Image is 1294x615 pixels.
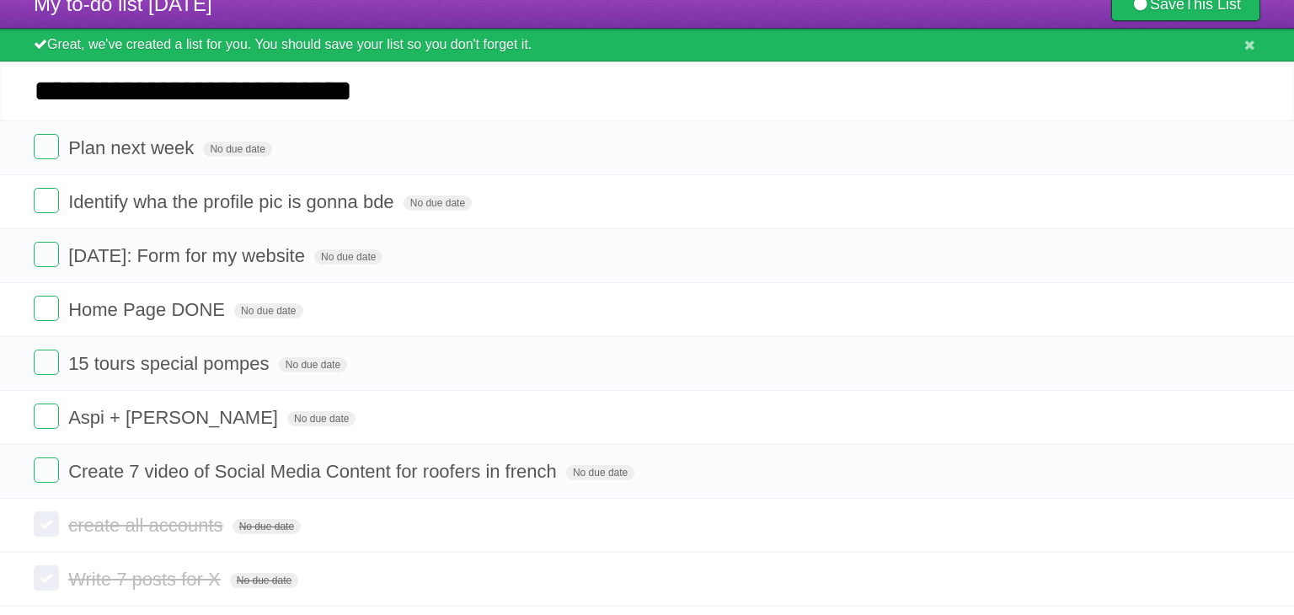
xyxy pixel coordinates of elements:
[68,299,229,320] span: Home Page DONE
[68,515,227,536] span: create all accounts
[34,350,59,375] label: Done
[34,457,59,483] label: Done
[68,461,561,482] span: Create 7 video of Social Media Content for roofers in french
[68,569,225,590] span: Write 7 posts for X
[34,511,59,537] label: Done
[68,137,198,158] span: Plan next week
[68,407,282,428] span: Aspi + [PERSON_NAME]
[34,134,59,159] label: Done
[566,465,634,480] span: No due date
[34,188,59,213] label: Done
[404,195,472,211] span: No due date
[68,353,273,374] span: 15 tours special pompes
[203,142,271,157] span: No due date
[68,245,309,266] span: [DATE]: Form for my website
[287,411,356,426] span: No due date
[34,404,59,429] label: Done
[34,565,59,591] label: Done
[233,519,301,534] span: No due date
[314,249,382,265] span: No due date
[34,296,59,321] label: Done
[234,303,302,318] span: No due date
[230,573,298,588] span: No due date
[68,191,398,212] span: Identify wha the profile pic is gonna bde
[279,357,347,372] span: No due date
[34,242,59,267] label: Done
